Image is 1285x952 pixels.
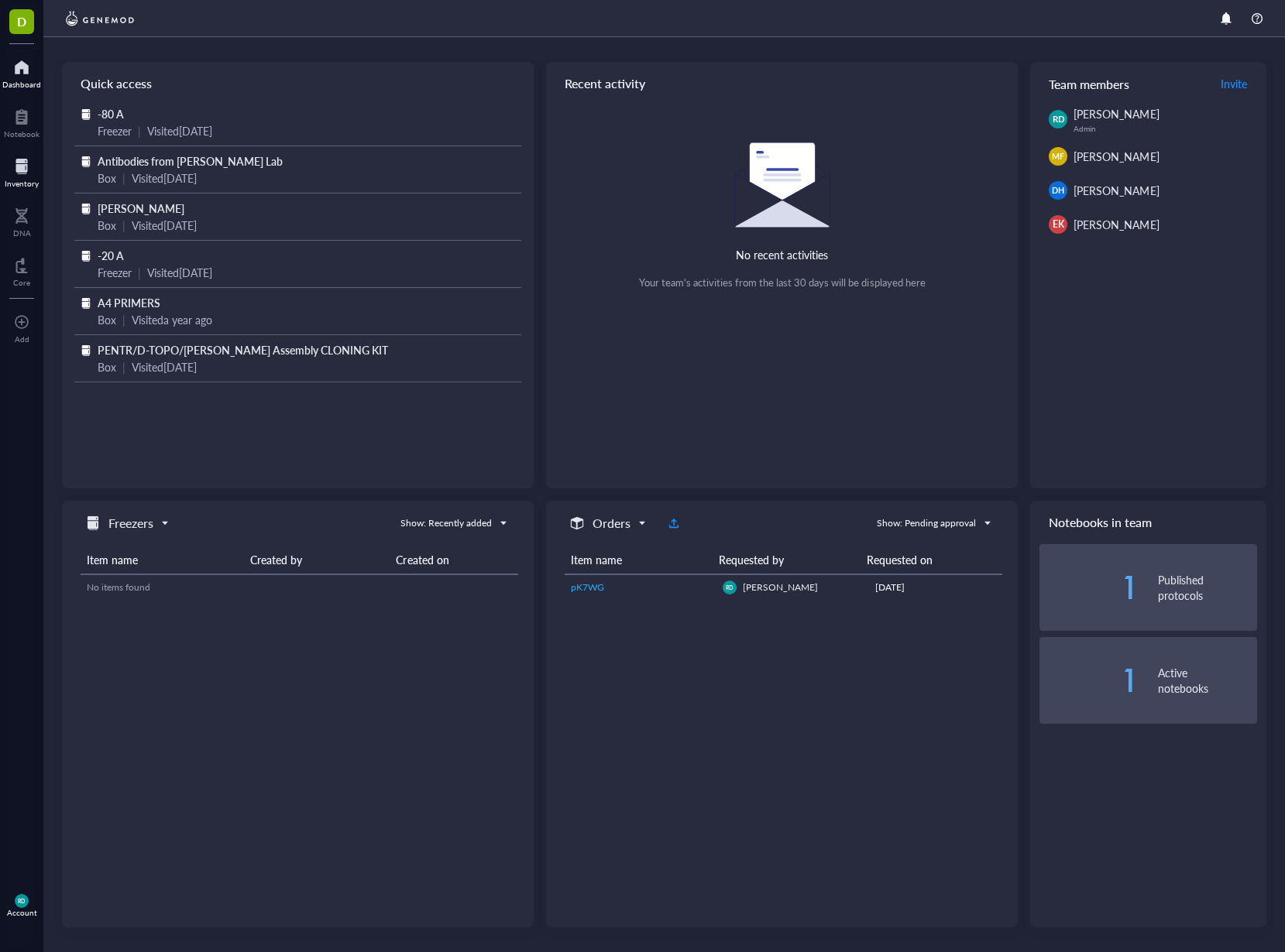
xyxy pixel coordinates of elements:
a: DNA [13,204,31,238]
span: MF [1052,150,1064,163]
a: Notebook [4,104,40,139]
div: Admin [1074,124,1257,133]
div: Freezer [98,264,132,281]
div: [DATE] [875,580,997,594]
div: Visited [DATE] [132,170,197,187]
div: Notebook [4,129,40,139]
span: [PERSON_NAME] [1074,106,1159,122]
div: | [138,122,141,139]
th: Item name [565,546,713,574]
div: Dashboard [2,80,41,89]
a: Dashboard [2,55,41,89]
div: Box [98,358,116,375]
a: Core [13,253,30,287]
h5: Orders [593,514,630,533]
span: D [17,12,26,31]
span: EK [1053,217,1064,231]
div: Add [15,334,29,344]
span: PENTR/D-TOPO/[PERSON_NAME] Assembly CLONING KIT [98,342,388,358]
span: [PERSON_NAME] [1074,183,1159,198]
div: Visited [DATE] [132,358,197,375]
span: A4 PRIMERS [98,295,160,310]
div: | [122,311,125,328]
th: Created on [390,546,518,574]
h5: Freezers [108,514,153,533]
span: Antibodies from [PERSON_NAME] Lab [98,153,283,169]
button: Invite [1220,71,1248,96]
span: [PERSON_NAME] [98,200,184,216]
div: Box [98,217,116,234]
div: 1 [1039,575,1139,600]
div: Visited [DATE] [132,217,197,234]
img: genemod-logo [62,9,138,28]
div: Inventory [5,179,39,188]
div: 1 [1039,668,1139,693]
span: RD [18,898,26,905]
span: Invite [1221,76,1247,91]
span: RD [726,584,734,591]
div: Show: Pending approval [877,516,976,530]
span: DH [1052,184,1064,197]
div: Box [98,170,116,187]
div: | [122,170,125,187]
span: [PERSON_NAME] [1074,149,1159,164]
div: No items found [87,580,512,594]
a: pK7WG [571,580,710,594]
div: Active notebooks [1158,665,1257,696]
span: pK7WG [571,580,604,594]
span: [PERSON_NAME] [743,580,818,594]
th: Created by [244,546,390,574]
div: Your team's activities from the last 30 days will be displayed here [639,276,926,289]
div: DNA [13,228,31,238]
div: Visited a year ago [132,311,212,328]
th: Item name [81,546,244,574]
div: Show: Recently added [400,516,492,530]
div: Account [7,908,37,917]
div: Team members [1030,62,1266,105]
th: Requested on [861,546,991,574]
div: Core [13,278,30,287]
div: Recent activity [546,62,1018,105]
div: Published protocols [1158,572,1257,603]
div: Visited [DATE] [147,264,212,281]
span: -80 A [98,106,124,122]
img: Empty state [734,142,830,228]
span: -20 A [98,248,124,263]
div: Notebooks in team [1030,501,1266,544]
th: Requested by [713,546,861,574]
div: Box [98,311,116,328]
div: | [138,264,141,281]
a: Inventory [5,154,39,188]
div: Visited [DATE] [147,122,212,139]
div: Quick access [62,62,534,105]
div: Freezer [98,122,132,139]
div: | [122,358,125,375]
div: No recent activities [736,246,828,263]
div: | [122,217,125,234]
span: [PERSON_NAME] [1074,217,1159,232]
span: RD [1052,113,1064,126]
